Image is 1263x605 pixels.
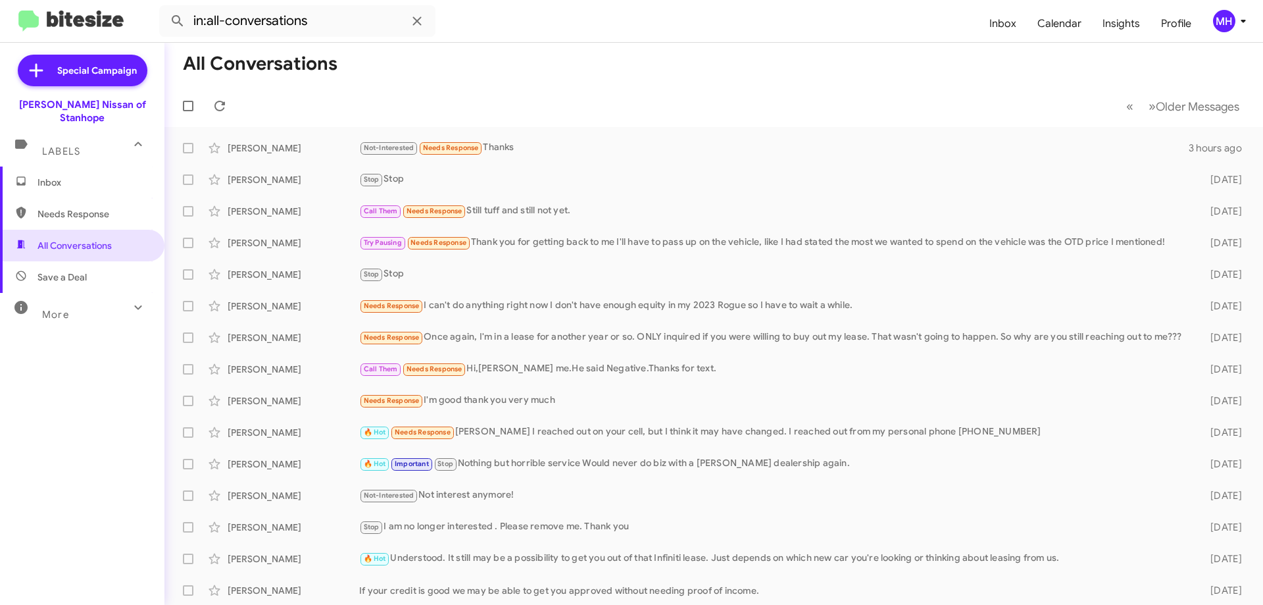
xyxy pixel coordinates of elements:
[228,205,359,218] div: [PERSON_NAME]
[228,173,359,186] div: [PERSON_NAME]
[979,5,1027,43] a: Inbox
[407,365,462,373] span: Needs Response
[228,268,359,281] div: [PERSON_NAME]
[42,145,80,157] span: Labels
[359,456,1189,471] div: Nothing but horrible service Would never do biz with a [PERSON_NAME] dealership again.
[1189,142,1252,155] div: 3 hours ago
[228,394,359,408] div: [PERSON_NAME]
[1189,489,1252,502] div: [DATE]
[364,333,420,342] span: Needs Response
[395,428,451,436] span: Needs Response
[359,488,1189,503] div: Not interest anymore!
[364,460,386,468] span: 🔥 Hot
[1027,5,1092,43] a: Calendar
[437,460,453,468] span: Stop
[1189,394,1252,408] div: [DATE]
[37,271,87,284] span: Save a Deal
[359,519,1189,535] div: I am no longer interested . Please remove me. Thank you
[364,396,420,405] span: Needs Response
[359,203,1189,219] div: Still tuff and still not yet.
[1213,10,1235,32] div: MH
[359,425,1189,440] div: [PERSON_NAME] I reached out on your cell, but I think it may have changed. I reached out from my ...
[37,207,149,221] span: Needs Response
[359,330,1189,345] div: Once again, I'm in a lease for another year or so. ONLY inquired if you were willing to buy out m...
[359,140,1189,155] div: Thanks
[1189,363,1252,376] div: [DATE]
[228,142,359,155] div: [PERSON_NAME]
[1149,98,1156,115] span: »
[1141,93,1247,120] button: Next
[1126,98,1133,115] span: «
[359,393,1189,408] div: I'm good thank you very much
[364,491,414,500] span: Not-Interested
[364,554,386,563] span: 🔥 Hot
[364,302,420,310] span: Needs Response
[1189,426,1252,439] div: [DATE]
[1119,93,1247,120] nav: Page navigation example
[1156,99,1239,114] span: Older Messages
[228,236,359,250] div: [PERSON_NAME]
[410,238,466,247] span: Needs Response
[1189,236,1252,250] div: [DATE]
[159,5,435,37] input: Search
[364,428,386,436] span: 🔥 Hot
[228,426,359,439] div: [PERSON_NAME]
[228,363,359,376] div: [PERSON_NAME]
[359,235,1189,250] div: Thank you for getting back to me I'll have to pass up on the vehicle, like I had stated the most ...
[1092,5,1151,43] a: Insights
[228,552,359,566] div: [PERSON_NAME]
[37,239,112,252] span: All Conversations
[228,331,359,344] div: [PERSON_NAME]
[1202,10,1249,32] button: MH
[1189,205,1252,218] div: [DATE]
[407,207,462,215] span: Needs Response
[364,144,414,152] span: Not-Interested
[228,458,359,471] div: [PERSON_NAME]
[1189,268,1252,281] div: [DATE]
[1189,173,1252,186] div: [DATE]
[228,489,359,502] div: [PERSON_NAME]
[359,172,1189,187] div: Stop
[359,298,1189,313] div: I can't do anything right now I don't have enough equity in my 2023 Rogue so I have to wait a while.
[37,176,149,189] span: Inbox
[57,64,137,77] span: Special Campaign
[228,584,359,597] div: [PERSON_NAME]
[1189,300,1252,313] div: [DATE]
[183,53,337,74] h1: All Conversations
[359,584,1189,597] div: If your credit is good we may be able to get you approved without needing proof of income.
[364,207,398,215] span: Call Them
[1118,93,1141,120] button: Previous
[42,309,69,321] span: More
[228,521,359,534] div: [PERSON_NAME]
[1189,331,1252,344] div: [DATE]
[228,300,359,313] div: [PERSON_NAME]
[18,55,147,86] a: Special Campaign
[364,523,380,531] span: Stop
[359,551,1189,566] div: Understood. It still may be a possibility to get you out of that Infiniti lease. Just depends on ...
[1189,458,1252,471] div: [DATE]
[1189,584,1252,597] div: [DATE]
[364,365,398,373] span: Call Them
[359,267,1189,282] div: Stop
[364,175,380,184] span: Stop
[1151,5,1202,43] a: Profile
[359,361,1189,377] div: Hi,[PERSON_NAME] me.He said Negative.Thanks for text.
[364,270,380,278] span: Stop
[423,144,479,152] span: Needs Response
[395,460,429,468] span: Important
[1189,552,1252,566] div: [DATE]
[364,238,402,247] span: Try Pausing
[1189,521,1252,534] div: [DATE]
